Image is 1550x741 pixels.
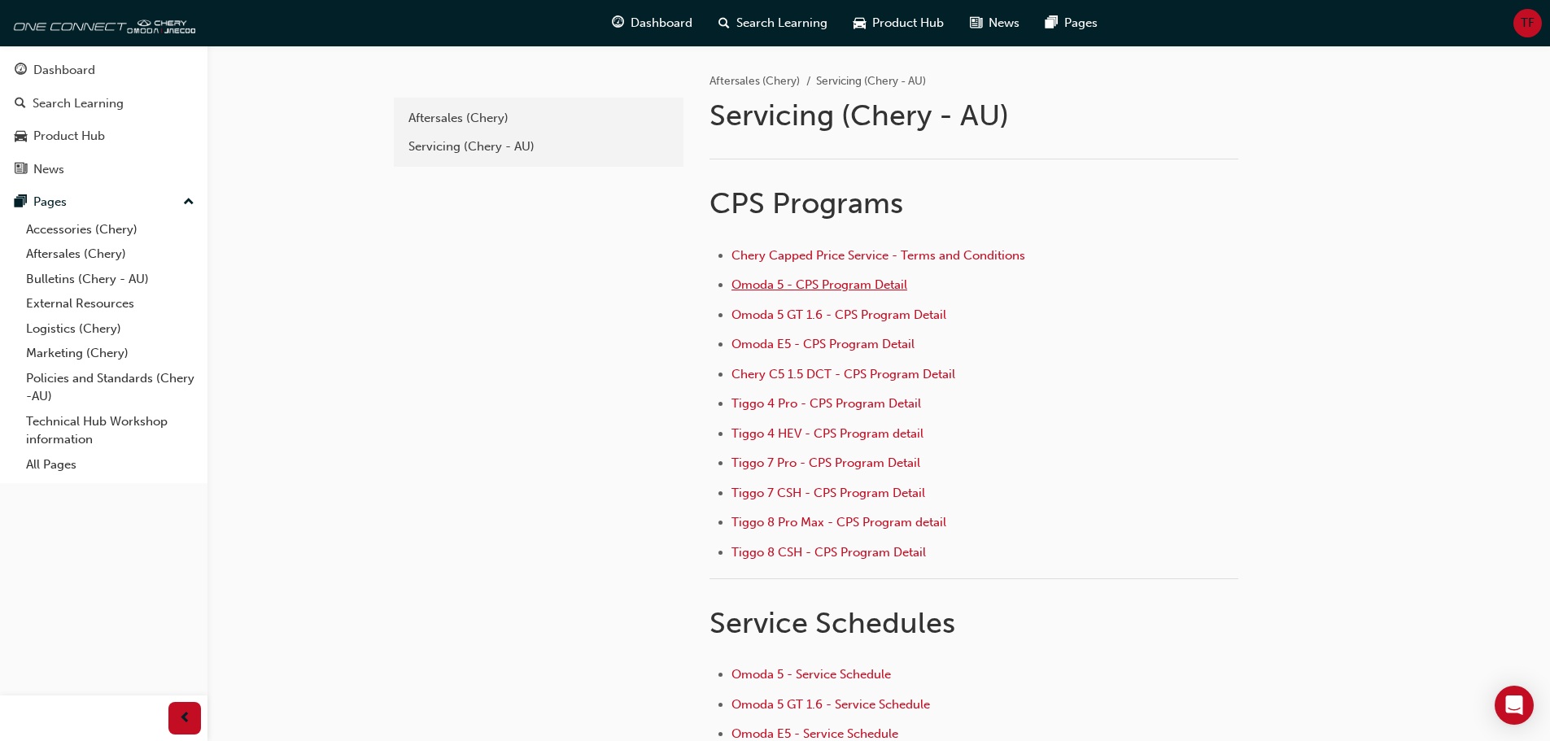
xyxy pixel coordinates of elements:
[731,455,920,470] a: Tiggo 7 Pro - CPS Program Detail
[631,14,692,33] span: Dashboard
[15,63,27,78] span: guage-icon
[20,366,201,409] a: Policies and Standards (Chery -AU)
[731,337,915,351] a: Omoda E5 - CPS Program Detail
[705,7,840,40] a: search-iconSearch Learning
[731,426,923,441] a: Tiggo 4 HEV - CPS Program detail
[20,409,201,452] a: Technical Hub Workshop information
[7,187,201,217] button: Pages
[1521,14,1535,33] span: TF
[7,89,201,119] a: Search Learning
[731,667,891,682] a: Omoda 5 - Service Schedule
[1513,9,1542,37] button: TF
[731,248,1025,263] a: Chery Capped Price Service - Terms and Conditions
[731,697,930,712] a: Omoda 5 GT 1.6 - Service Schedule
[731,277,907,292] a: Omoda 5 - CPS Program Detail
[7,55,201,85] a: Dashboard
[33,94,124,113] div: Search Learning
[408,109,669,128] div: Aftersales (Chery)
[33,193,67,211] div: Pages
[840,7,957,40] a: car-iconProduct Hub
[20,242,201,267] a: Aftersales (Chery)
[731,367,955,381] a: Chery C5 1.5 DCT - CPS Program Detail
[15,163,27,177] span: news-icon
[731,486,925,500] a: Tiggo 7 CSH - CPS Program Detail
[20,267,201,292] a: Bulletins (Chery - AU)
[179,708,191,729] span: prev-icon
[710,74,800,88] a: Aftersales (Chery)
[1046,13,1058,33] span: pages-icon
[731,545,926,560] a: Tiggo 8 CSH - CPS Program Detail
[33,127,105,146] div: Product Hub
[33,160,64,179] div: News
[957,7,1033,40] a: news-iconNews
[710,605,955,640] span: Service Schedules
[710,98,1243,133] h1: Servicing (Chery - AU)
[33,61,95,80] div: Dashboard
[989,14,1020,33] span: News
[400,133,677,161] a: Servicing (Chery - AU)
[20,452,201,477] a: All Pages
[718,13,730,33] span: search-icon
[183,192,194,213] span: up-icon
[872,14,944,33] span: Product Hub
[20,217,201,242] a: Accessories (Chery)
[15,97,26,111] span: search-icon
[1033,7,1111,40] a: pages-iconPages
[612,13,624,33] span: guage-icon
[7,155,201,185] a: News
[731,396,921,411] a: Tiggo 4 Pro - CPS Program Detail
[816,72,926,91] li: Servicing (Chery - AU)
[970,13,982,33] span: news-icon
[736,14,827,33] span: Search Learning
[15,195,27,210] span: pages-icon
[854,13,866,33] span: car-icon
[20,291,201,316] a: External Resources
[731,307,946,322] a: Omoda 5 GT 1.6 - CPS Program Detail
[20,341,201,366] a: Marketing (Chery)
[7,52,201,187] button: DashboardSearch LearningProduct HubNews
[710,185,903,220] span: CPS Programs
[731,726,898,741] a: Omoda E5 - Service Schedule
[1495,686,1534,725] div: Open Intercom Messenger
[599,7,705,40] a: guage-iconDashboard
[731,515,946,530] a: Tiggo 8 Pro Max - CPS Program detail
[15,129,27,144] span: car-icon
[400,104,677,133] a: Aftersales (Chery)
[408,137,669,156] div: Servicing (Chery - AU)
[20,316,201,342] a: Logistics (Chery)
[1064,14,1098,33] span: Pages
[7,121,201,151] a: Product Hub
[8,7,195,39] img: oneconnect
